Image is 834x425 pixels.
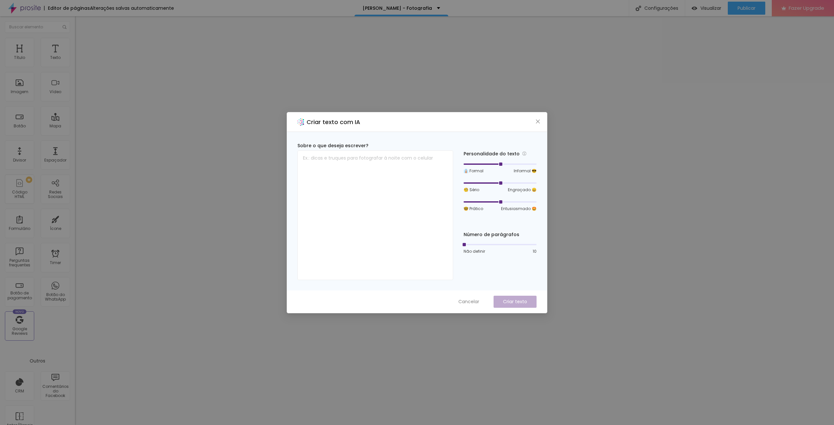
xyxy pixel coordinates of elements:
span: Não definir [464,248,485,254]
span: 🧐 Sério [464,187,479,193]
div: Formulário [9,226,30,231]
span: Engraçado 😄 [508,187,537,193]
span: 10 [533,248,537,254]
img: Icone [636,6,641,11]
div: Personalidade do texto [464,150,537,158]
div: Sobre o que deseja escrever? [297,142,453,149]
span: Visualizar [700,6,721,11]
div: Botão [14,124,26,128]
img: view-1.svg [692,6,697,11]
span: Publicar [738,6,755,11]
div: Botão de pagamento [7,291,32,300]
button: Cancelar [452,296,486,308]
p: [PERSON_NAME] - Fotografia [363,6,432,10]
div: Comentários do Facebook [42,384,68,398]
input: Buscar elemento [5,21,70,33]
div: Código HTML [7,190,32,199]
span: Fazer Upgrade [789,5,824,11]
div: Texto [50,55,61,60]
div: Redes Sociais [42,190,68,199]
span: 👔 Formal [464,168,483,174]
div: Editor de páginas [44,6,90,10]
button: Criar texto [494,296,537,308]
div: Número de parágrafos [464,231,537,238]
div: Ícone [50,226,61,231]
iframe: Editor [75,16,834,425]
div: Mapa [50,124,61,128]
span: Entusiasmado 🤩 [501,206,537,212]
div: Timer [50,261,61,265]
div: Espaçador [44,158,66,163]
span: Informal 😎 [514,168,537,174]
div: Imagem [11,90,28,94]
span: close [535,119,540,124]
div: Novo [13,309,27,314]
div: Título [14,55,25,60]
div: Google Reviews [7,327,32,336]
button: Close [535,118,541,125]
button: Visualizar [685,2,728,15]
div: Perguntas frequentes [7,258,32,268]
div: Botão do WhatsApp [42,292,68,302]
span: Cancelar [458,298,479,305]
div: Vídeo [50,90,61,94]
h2: Criar texto com IA [307,118,360,126]
div: Alterações salvas automaticamente [90,6,174,10]
button: Publicar [728,2,765,15]
span: 🤓 Prático [464,206,483,212]
div: Divisor [13,158,26,163]
img: Icone [63,25,66,29]
div: CRM [15,389,24,393]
